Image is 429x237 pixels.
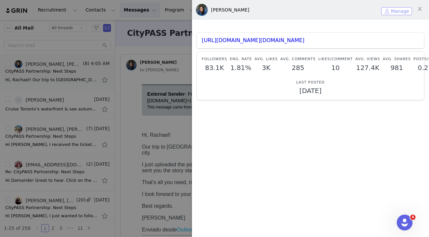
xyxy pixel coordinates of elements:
p: Likes/Comment [318,57,353,62]
p: 3K [255,64,278,72]
div: Hi, Rachael! [5,191,177,197]
p: 1.81% [230,64,252,72]
p: 285 [281,64,316,72]
span: 4 [410,215,416,220]
div: I just uploaded the post to Instagram (I tagged you as contributors) and sent you the story stats. [5,83,177,95]
iframe: Intercom live chat [397,215,413,230]
font: [PERSON_NAME] <[EMAIL_ADDRESS][DOMAIN_NAME]> [DATE] 10:03:55 PM [PERSON_NAME] <[PERSON_NAME][EMAI... [5,159,147,185]
div: [PERSON_NAME] [5,226,177,232]
p: 10 [318,64,353,72]
p: 127.4K [355,64,380,72]
div: Best regards. [5,124,177,130]
div: [PERSON_NAME] [5,136,177,142]
p: Avg. Likes [255,57,278,62]
i: icon: close [417,6,422,12]
button: Manage [381,7,412,15]
div: Hi, Rachael! [5,53,177,59]
p: Eng. Rate [230,57,252,62]
span: This message came from outside your organization. [11,25,172,32]
b: To: [5,170,13,175]
div: Our trip to [GEOGRAPHIC_DATA] was wonderful. We fell in love with the city. [5,65,177,77]
b: From: [5,159,19,164]
p: Last Posted [202,80,419,85]
div: I look forward to your reply. [5,112,177,118]
div: [PERSON_NAME] [211,7,249,13]
span: Enviado desde [5,148,90,154]
p: 981 [383,64,411,72]
b: Subject: [5,180,24,185]
p: [DATE] [202,87,419,95]
span: External Sender [11,12,172,25]
p: Avg. Comments [281,57,316,62]
div: I just filled out the application. [5,202,177,208]
span: - From: [48,12,64,18]
b: Sent: [5,164,17,170]
a: Outlook para Android [40,148,90,154]
p: 83.1K [202,64,227,72]
p: Avg. Views [355,57,380,62]
div: That's all you need, right? [5,101,177,107]
p: Followers [202,57,227,62]
a: [URL][DOMAIN_NAME][DOMAIN_NAME] [202,37,305,43]
p: Avg. Shares [383,57,411,62]
img: Angelina Baldrich Rubio [196,4,208,16]
div: Thank you so much for everything [5,214,177,220]
a: ([PERSON_NAME] <[EMAIL_ADDRESS][DOMAIN_NAME]>) [11,12,156,24]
